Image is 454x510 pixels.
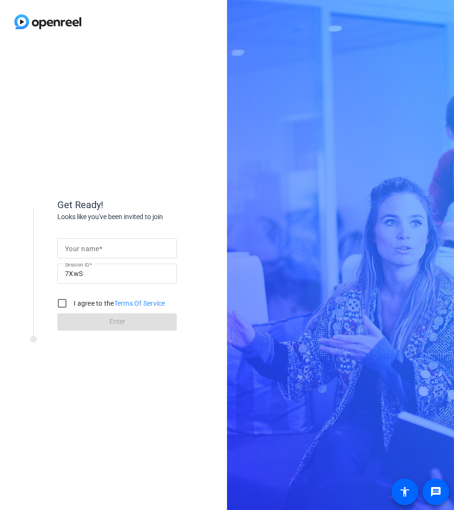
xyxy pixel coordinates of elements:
[57,198,249,212] div: Get Ready!
[65,262,89,267] mat-label: Session ID
[114,299,165,307] a: Terms Of Service
[65,245,99,253] mat-label: Your name
[72,299,165,308] label: I agree to the
[430,486,442,498] mat-icon: message
[399,486,411,498] mat-icon: accessibility
[57,212,249,222] div: Looks like you've been invited to join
